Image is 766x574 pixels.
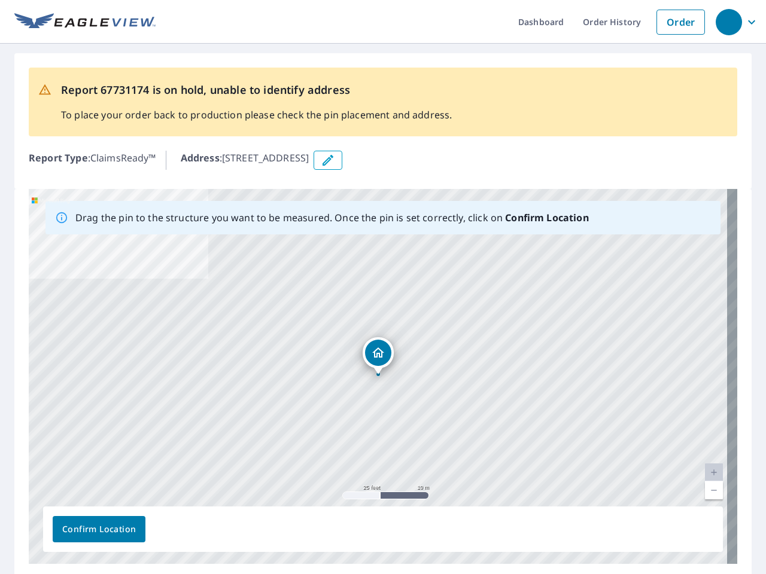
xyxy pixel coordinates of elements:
[61,82,452,98] p: Report 67731174 is on hold, unable to identify address
[363,337,394,374] div: Dropped pin, building 1, Residential property, 3104 E Broadway Rd Lot 315 Mesa, AZ 85204
[29,151,156,170] p: : ClaimsReady™
[61,108,452,122] p: To place your order back to production please check the pin placement and address.
[705,463,723,481] a: Current Level 20, Zoom In Disabled
[656,10,705,35] a: Order
[181,151,220,164] b: Address
[505,211,588,224] b: Confirm Location
[181,151,309,170] p: : [STREET_ADDRESS]
[29,151,88,164] b: Report Type
[62,522,136,537] span: Confirm Location
[705,481,723,499] a: Current Level 20, Zoom Out
[14,13,156,31] img: EV Logo
[53,516,145,542] button: Confirm Location
[75,210,589,225] p: Drag the pin to the structure you want to be measured. Once the pin is set correctly, click on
